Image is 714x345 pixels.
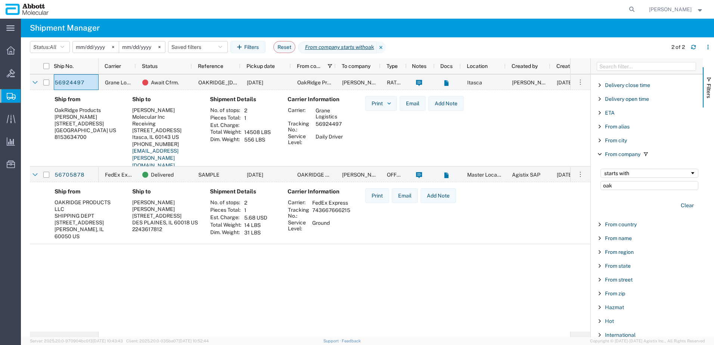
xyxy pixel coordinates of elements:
td: Ground [310,219,353,232]
span: Create date [556,63,585,69]
span: ETA [605,110,615,116]
span: From company [297,63,325,69]
span: Jamie Lee [649,5,692,13]
td: 14 LBS [242,221,270,229]
div: OAKRIDGE PRODUCTS LLC [55,199,120,212]
h4: Ship to [132,188,198,195]
span: Await Cfrm. [151,75,179,90]
input: Not set [119,41,165,53]
span: 09/30/2025 [247,80,263,86]
td: 743667666215 [310,206,353,219]
span: Delivered [151,167,174,183]
button: Status:All [30,41,70,53]
span: Pickup date [246,63,275,69]
h4: Shipment Manager [30,19,100,37]
span: Created by [512,63,538,69]
div: starts with [604,170,690,176]
span: [DATE] 10:52:44 [178,339,209,343]
th: Service Level: [288,219,310,232]
div: [PHONE_NUMBER] [132,141,198,147]
td: 556 LBS [242,136,273,143]
span: Agistix SAP [512,172,540,178]
th: Est. Charge: [210,214,242,221]
th: Carrier: [288,199,310,206]
button: Print [365,96,397,111]
button: Clear [676,199,698,212]
span: OFFLINE [387,172,409,178]
span: Grane Logistics [105,80,142,86]
th: Tracking No.: [288,206,310,219]
h4: Ship from [55,96,120,103]
div: [PERSON_NAME] [132,206,198,212]
div: Filtering operator [600,169,698,178]
span: Filters [706,84,712,98]
div: [PERSON_NAME] [55,114,120,120]
td: 56924497 [313,120,347,133]
th: Dim. Weight: [210,136,242,143]
th: Carrier: [288,107,313,120]
span: Server: 2025.20.0-970904bc0f3 [30,339,123,343]
div: [STREET_ADDRESS] [55,120,120,127]
button: Email [392,188,418,203]
a: [EMAIL_ADDRESS][PERSON_NAME][DOMAIN_NAME] [132,148,178,168]
th: Dim. Weight: [210,229,242,236]
span: From company [605,151,640,157]
td: 2 [242,199,270,206]
span: Type [387,63,398,69]
div: Receiving [132,120,198,127]
span: From company starts with oak [298,41,377,53]
span: Status [142,63,158,69]
span: [DATE] 10:43:43 [93,339,123,343]
input: Not set [73,41,119,53]
div: [PERSON_NAME], IL 60050 US [55,226,120,239]
span: 09/24/2025 [557,80,573,86]
span: 09/03/2025 [247,172,263,178]
td: Daily Driver [313,133,347,146]
button: Print [365,188,389,203]
img: dropdown [386,100,392,107]
span: Carrier [105,63,121,69]
th: Total Weight: [210,128,242,136]
button: Add Note [428,96,464,111]
input: Filter Columns Input [597,62,696,71]
h4: Shipment Details [210,188,276,195]
a: 56705878 [54,169,85,181]
span: OakRidge Products [297,80,344,86]
span: Client: 2025.20.0-035ba07 [126,339,209,343]
span: Ship No. [54,63,74,69]
td: Grane Logistics [313,107,347,120]
span: RATED [387,80,404,86]
div: OakRidge Products [55,107,120,114]
div: SHIPPING DEPT [55,212,120,219]
th: No. of stops: [210,199,242,206]
h4: Ship to [132,96,198,103]
td: 1 [242,114,273,122]
div: [PERSON_NAME] Molecular Inc [132,107,198,120]
button: Email [400,96,426,111]
div: [STREET_ADDRESS] [132,212,198,219]
span: From zip [605,290,625,296]
h4: Ship from [55,188,120,195]
span: Notes [412,63,426,69]
span: From region [605,249,634,255]
td: 2 [242,107,273,114]
div: [GEOGRAPHIC_DATA] US [55,127,120,134]
span: From alias [605,124,630,130]
span: Itasca [467,80,482,86]
button: [PERSON_NAME] [649,5,704,14]
button: Add Note [420,188,456,203]
span: Docs [440,63,453,69]
td: 1 [242,206,270,214]
a: Feedback [342,339,361,343]
span: Hazmat [605,304,624,310]
a: 56924497 [54,77,85,89]
span: Location [467,63,488,69]
div: [STREET_ADDRESS] [132,127,198,134]
span: Abbott Molecular Inc [342,80,419,86]
th: No. of stops: [210,107,242,114]
button: Reset [273,41,295,53]
span: Delivery close time [605,82,650,88]
span: SAMPLE [198,172,220,178]
span: Reference [198,63,223,69]
th: Pieces Total: [210,206,242,214]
